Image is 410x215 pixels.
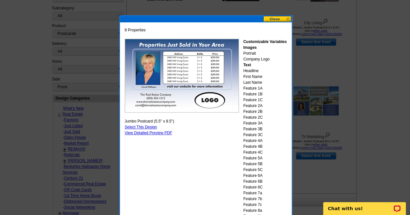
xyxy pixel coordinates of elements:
[125,39,239,113] img: PCRealEstate9J.jpg
[319,195,410,215] iframe: LiveChat chat widget
[125,125,157,129] a: Select This Design
[243,45,256,50] strong: Images
[243,39,287,44] strong: Customizable Variables
[243,63,251,67] strong: Text
[125,118,174,124] span: Jumbo Postcard (5.5" x 8.5")
[125,27,146,33] span: 8 Properties
[125,131,172,135] a: View Detailed Preview PDF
